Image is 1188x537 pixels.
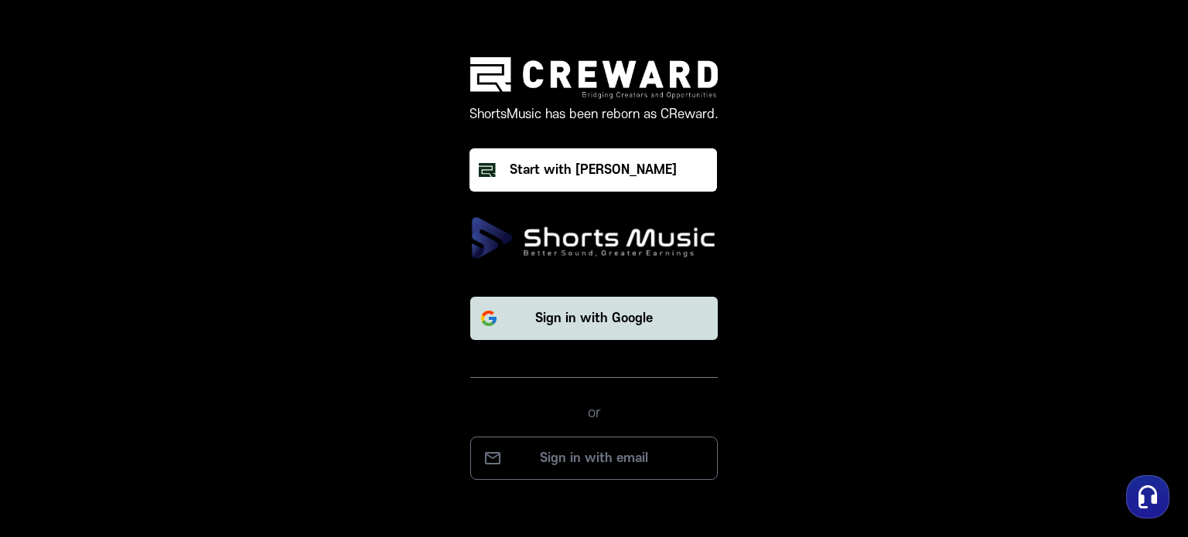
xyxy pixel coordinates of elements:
[229,432,267,444] span: Settings
[200,409,297,447] a: Settings
[102,409,200,447] a: Messages
[5,409,102,447] a: Home
[470,57,718,98] img: creward logo
[128,433,174,445] span: Messages
[469,148,719,192] a: Start with [PERSON_NAME]
[470,216,718,260] img: ShortsMusic
[470,297,718,340] button: Sign in with Google
[469,105,719,124] p: ShortsMusic has been reborn as CReward.
[486,449,702,467] p: Sign in with email
[510,161,677,179] div: Start with [PERSON_NAME]
[469,148,717,192] button: Start with [PERSON_NAME]
[470,437,718,480] button: Sign in with email
[535,309,653,328] p: Sign in with Google
[39,432,67,444] span: Home
[470,377,718,424] div: or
